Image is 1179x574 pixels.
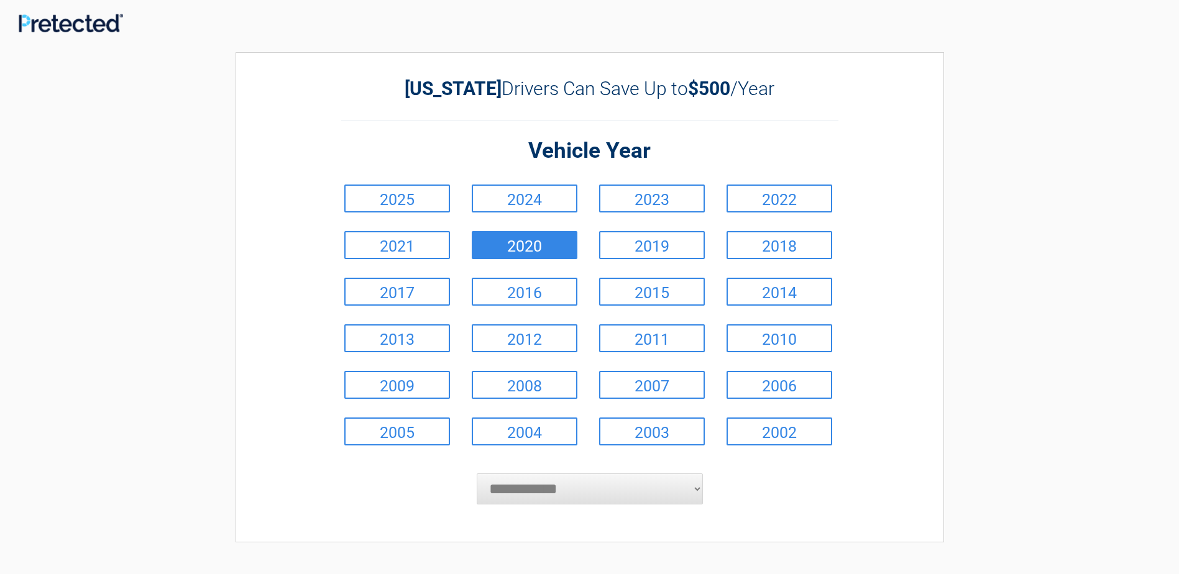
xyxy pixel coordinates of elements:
a: 2012 [472,324,577,352]
a: 2002 [727,417,832,445]
a: 2023 [599,184,705,212]
b: $500 [688,78,730,99]
a: 2021 [344,231,450,259]
a: 2006 [727,371,832,399]
a: 2009 [344,371,450,399]
a: 2015 [599,278,705,306]
a: 2004 [472,417,577,445]
a: 2025 [344,184,450,212]
a: 2016 [472,278,577,306]
a: 2007 [599,371,705,399]
a: 2019 [599,231,705,259]
b: [US_STATE] [405,78,502,99]
a: 2003 [599,417,705,445]
a: 2013 [344,324,450,352]
h2: Drivers Can Save Up to /Year [341,78,838,99]
a: 2017 [344,278,450,306]
a: 2008 [472,371,577,399]
a: 2014 [727,278,832,306]
a: 2022 [727,184,832,212]
a: 2024 [472,184,577,212]
a: 2010 [727,324,832,352]
a: 2005 [344,417,450,445]
a: 2011 [599,324,705,352]
a: 2018 [727,231,832,259]
img: Main Logo [19,14,123,32]
a: 2020 [472,231,577,259]
h2: Vehicle Year [341,137,838,166]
